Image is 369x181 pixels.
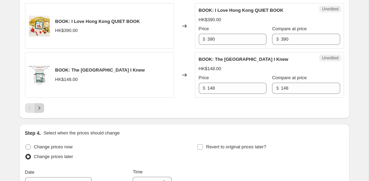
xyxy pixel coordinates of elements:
[34,103,44,113] button: Next
[322,6,338,12] span: Unedited
[203,85,205,91] span: $
[34,144,73,149] span: Change prices now
[29,16,50,36] img: i-love-hong-kong-quiet-book-414626_1512x_c9e0b80c-872c-4e1b-9d0d-9b3bb06f69d5_80x.webp
[55,27,78,34] div: HK$390.00
[55,76,78,83] div: HK$148.00
[199,57,288,62] span: BOOK: The [GEOGRAPHIC_DATA] I Knew
[199,8,284,13] span: BOOK: I Love Hong Kong QUIET BOOK
[199,16,221,23] div: HK$390.00
[203,36,205,42] span: $
[25,170,34,175] span: Date
[272,26,307,31] span: Compare at price
[55,19,140,24] span: BOOK: I Love Hong Kong QUIET BOOK
[276,36,279,42] span: $
[133,169,142,174] span: Time
[276,85,279,91] span: $
[199,26,209,31] span: Price
[272,75,307,80] span: Compare at price
[199,75,209,80] span: Price
[199,65,221,72] div: HK$148.00
[55,67,145,73] span: BOOK: The [GEOGRAPHIC_DATA] I Knew
[25,130,41,137] h2: Step 4.
[43,130,120,137] p: Select when the prices should change
[29,65,50,85] img: thumb__800_800_0_0_auto_a62851ea-bf45-4578-8469-b98bd2ff6019_80x.jpg
[34,154,73,159] span: Change prices later
[322,55,338,61] span: Unedited
[206,144,266,149] span: Revert to original prices later?
[25,103,44,113] nav: Pagination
